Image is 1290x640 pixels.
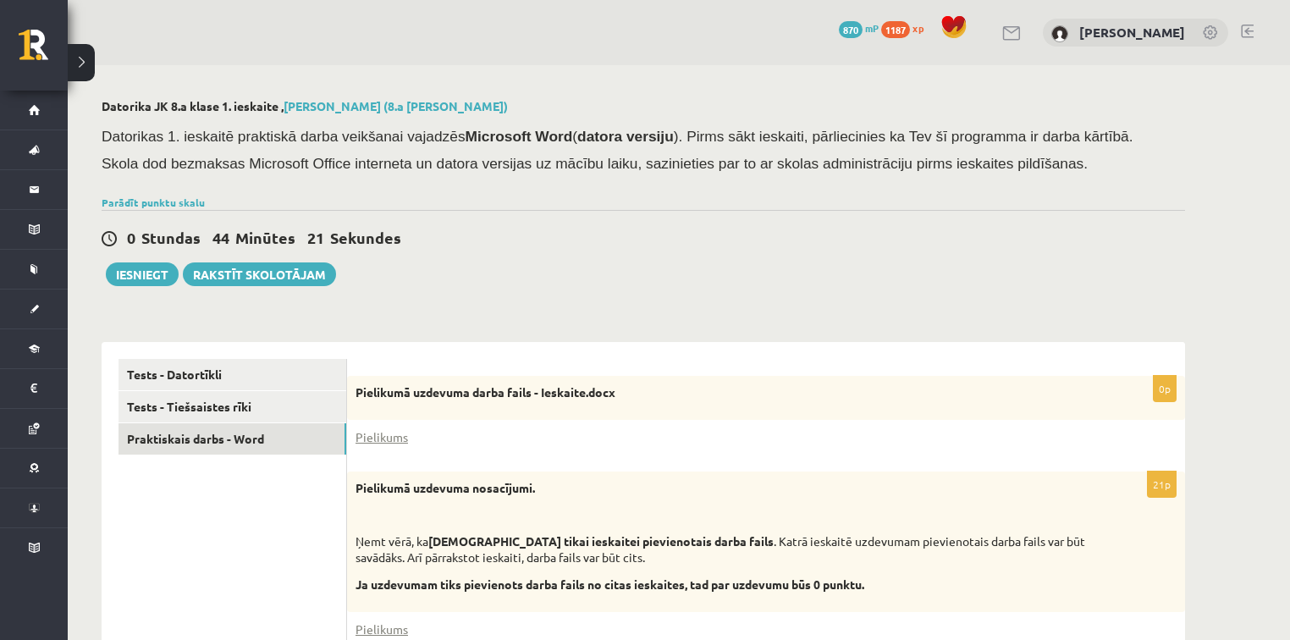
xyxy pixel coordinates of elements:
[127,228,135,247] span: 0
[106,262,179,286] button: Iesniegt
[356,533,1092,566] p: Ņemt vērā, ka . Katrā ieskaitē uzdevumam pievienotais darba fails var būt savādāks. Arī pārraksto...
[356,621,408,638] a: Pielikums
[865,21,879,35] span: mP
[356,384,615,400] strong: Pielikumā uzdevuma darba fails - Ieskaite.docx
[284,98,508,113] a: [PERSON_NAME] (8.a [PERSON_NAME])
[466,128,573,145] b: Microsoft Word
[307,228,324,247] span: 21
[330,228,401,247] span: Sekundes
[119,359,346,390] a: Tests - Datortīkli
[1153,375,1177,402] p: 0p
[356,428,408,446] a: Pielikums
[141,228,201,247] span: Stundas
[102,99,1185,113] h2: Datorika JK 8.a klase 1. ieskaite ,
[119,391,346,422] a: Tests - Tiešsaistes rīki
[577,128,674,145] b: datora versiju
[183,262,336,286] a: Rakstīt skolotājam
[356,480,535,495] strong: Pielikumā uzdevuma nosacījumi.
[119,423,346,455] a: Praktiskais darbs - Word
[102,155,1088,172] span: Skola dod bezmaksas Microsoft Office interneta un datora versijas uz mācību laiku, sazinieties pa...
[839,21,863,38] span: 870
[428,533,774,549] strong: [DEMOGRAPHIC_DATA] tikai ieskaitei pievienotais darba fails
[235,228,295,247] span: Minūtes
[1147,471,1177,498] p: 21p
[839,21,879,35] a: 870 mP
[356,577,864,592] strong: Ja uzdevumam tiks pievienots darba fails no citas ieskaites, tad par uzdevumu būs 0 punktu.
[212,228,229,247] span: 44
[881,21,932,35] a: 1187 xp
[912,21,923,35] span: xp
[102,128,1133,145] span: Datorikas 1. ieskaitē praktiskā darba veikšanai vajadzēs ( ). Pirms sākt ieskaiti, pārliecinies k...
[19,30,68,72] a: Rīgas 1. Tālmācības vidusskola
[881,21,910,38] span: 1187
[1051,25,1068,42] img: Margarita Borsa
[1079,24,1185,41] a: [PERSON_NAME]
[102,196,205,209] a: Parādīt punktu skalu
